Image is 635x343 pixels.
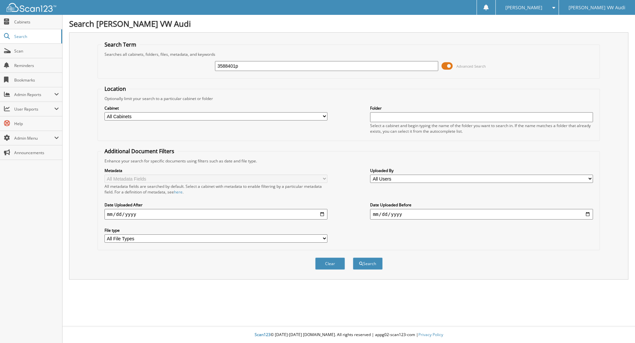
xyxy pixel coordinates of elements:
[14,106,54,112] span: User Reports
[370,168,593,173] label: Uploaded By
[370,202,593,208] label: Date Uploaded Before
[456,64,486,69] span: Advanced Search
[7,3,56,12] img: scan123-logo-white.svg
[14,48,59,54] span: Scan
[105,227,327,233] label: File type
[105,105,327,111] label: Cabinet
[14,150,59,155] span: Announcements
[105,184,327,195] div: All metadata fields are searched by default. Select a cabinet with metadata to enable filtering b...
[602,311,635,343] iframe: Chat Widget
[101,85,129,92] legend: Location
[418,332,443,337] a: Privacy Policy
[315,257,345,270] button: Clear
[105,209,327,220] input: start
[101,41,140,48] legend: Search Term
[370,105,593,111] label: Folder
[370,209,593,220] input: end
[370,123,593,134] div: Select a cabinet and begin typing the name of the folder you want to search in. If the name match...
[14,77,59,83] span: Bookmarks
[69,18,628,29] h1: Search [PERSON_NAME] VW Audi
[14,92,54,97] span: Admin Reports
[569,6,625,10] span: [PERSON_NAME] VW Audi
[14,34,58,39] span: Search
[14,135,54,141] span: Admin Menu
[105,168,327,173] label: Metadata
[101,96,597,101] div: Optionally limit your search to a particular cabinet or folder
[101,148,178,155] legend: Additional Document Filters
[101,158,597,164] div: Enhance your search for specific documents using filters such as date and file type.
[14,121,59,126] span: Help
[105,202,327,208] label: Date Uploaded After
[353,257,383,270] button: Search
[255,332,271,337] span: Scan123
[14,19,59,25] span: Cabinets
[101,51,597,57] div: Searches all cabinets, folders, files, metadata, and keywords
[14,63,59,68] span: Reminders
[174,189,183,195] a: here
[505,6,542,10] span: [PERSON_NAME]
[63,327,635,343] div: © [DATE]-[DATE] [DOMAIN_NAME]. All rights reserved | appg02-scan123-com |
